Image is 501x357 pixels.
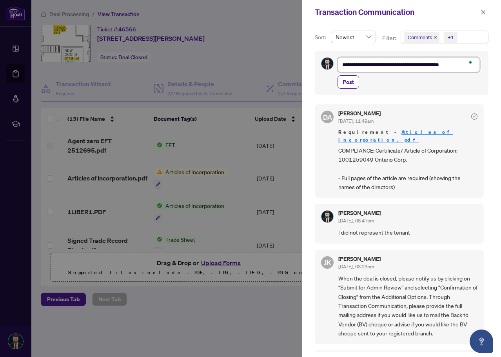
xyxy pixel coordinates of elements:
span: [DATE], 08:47pm [338,218,374,224]
span: DA [323,112,332,122]
p: Sort: [315,33,328,42]
span: Comments [404,32,439,43]
button: Post [338,75,359,89]
span: COMPLIANCE: Certificate/ Article of Corporation: 1001259049 Ontario Corp. - Full pages of the art... [338,146,477,192]
span: Requirement - [338,128,477,144]
h5: [PERSON_NAME] [338,111,381,116]
img: Profile Icon [321,211,333,222]
span: I did not represent the tenant [338,228,477,237]
h5: [PERSON_NAME] [338,210,381,216]
span: close [434,35,437,39]
span: Newest [336,31,371,43]
h5: [PERSON_NAME] [338,256,381,262]
span: check-circle [471,113,477,120]
span: Post [343,76,354,88]
span: [DATE], 03:23pm [338,264,374,270]
img: Profile Icon [321,58,333,69]
span: When the deal is closed, please notify us by clicking on “Submit for Admin Review” and selecting ... [338,274,477,338]
span: Comments [408,33,432,41]
button: Open asap [470,330,493,353]
textarea: To enrich screen reader interactions, please activate Accessibility in Grammarly extension settings [338,57,480,72]
p: Filter: [382,34,397,42]
span: close [481,9,486,15]
span: [DATE], 11:49am [338,118,374,124]
div: +1 [448,33,454,41]
div: Transaction Communication [315,6,478,18]
span: JK [324,257,331,268]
